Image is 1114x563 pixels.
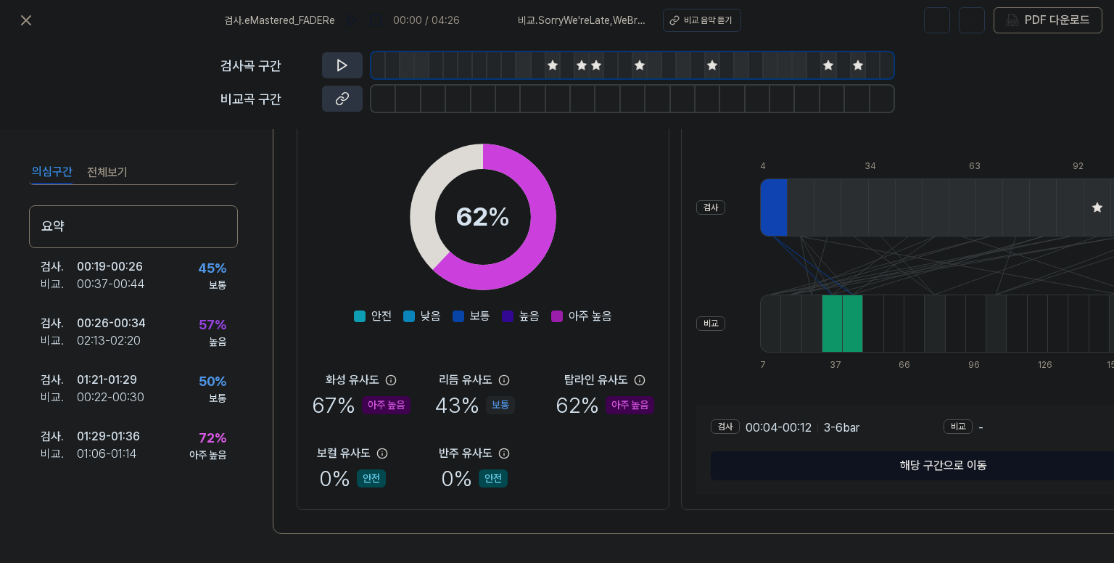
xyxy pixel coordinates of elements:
[899,358,919,371] div: 66
[312,389,410,422] div: 67 %
[319,462,386,495] div: 0 %
[518,13,645,28] span: 비교 . SorryWe'reLate,WeBroughtSnacks (feat. GainZ)
[824,419,859,437] span: 3 - 6 bar
[345,13,360,28] img: play
[487,201,511,232] span: %
[199,315,226,334] div: 57 %
[368,13,383,28] img: stop
[189,448,226,463] div: 아주 높음
[439,445,492,462] div: 반주 유사도
[606,396,654,414] div: 아주 높음
[1025,11,1090,30] div: PDF 다운로드
[41,315,77,332] div: 검사 .
[199,428,226,448] div: 72 %
[930,13,944,28] img: help
[1038,358,1058,371] div: 126
[371,308,392,325] span: 안전
[41,332,77,350] div: 비교 .
[479,469,508,488] div: 안전
[357,469,386,488] div: 안전
[969,160,996,173] div: 63
[434,389,515,422] div: 43 %
[663,9,741,32] button: 비교 음악 듣기
[199,371,226,391] div: 50 %
[77,332,141,350] div: 02:13 - 02:20
[439,371,492,389] div: 리듬 유사도
[760,358,780,371] div: 7
[684,14,732,27] div: 비교 음악 듣기
[209,278,226,293] div: 보통
[209,334,226,350] div: 높음
[77,389,144,406] div: 00:22 - 00:30
[209,391,226,406] div: 보통
[77,315,146,332] div: 00:26 - 00:34
[441,462,508,495] div: 0 %
[455,197,511,237] div: 62
[746,419,812,437] span: 00:04 - 00:12
[77,371,137,389] div: 01:21 - 01:29
[41,428,77,445] div: 검사 .
[220,89,313,109] div: 비교곡 구간
[470,308,490,325] span: 보통
[198,258,226,278] div: 45 %
[1006,14,1019,27] img: PDF Download
[362,396,410,414] div: 아주 높음
[41,276,77,293] div: 비교 .
[569,308,612,325] span: 아주 높음
[1073,160,1099,173] div: 92
[556,389,654,422] div: 62 %
[965,13,979,28] img: share
[564,371,628,389] div: 탑라인 유사도
[830,358,850,371] div: 37
[220,56,313,75] div: 검사곡 구간
[421,308,441,325] span: 낮음
[326,371,379,389] div: 화성 유사도
[41,445,77,463] div: 비교 .
[77,428,140,445] div: 01:29 - 01:36
[32,161,73,184] button: 의심구간
[41,389,77,406] div: 비교 .
[711,419,740,434] div: 검사
[317,445,371,462] div: 보컬 유사도
[1003,8,1093,33] button: PDF 다운로드
[968,358,989,371] div: 96
[486,396,515,414] div: 보통
[760,160,787,173] div: 4
[393,13,460,28] div: 00:00 / 04:26
[41,371,77,389] div: 검사 .
[77,276,145,293] div: 00:37 - 00:44
[696,316,725,331] div: 비교
[944,419,973,434] div: 비교
[77,445,137,463] div: 01:06 - 01:14
[519,308,540,325] span: 높음
[865,160,891,173] div: 34
[696,200,725,215] div: 검사
[41,258,77,276] div: 검사 .
[29,205,238,248] div: 요약
[224,13,335,28] span: 검사 . eMastered_FADERe
[77,258,143,276] div: 00:19 - 00:26
[87,161,128,184] button: 전체보기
